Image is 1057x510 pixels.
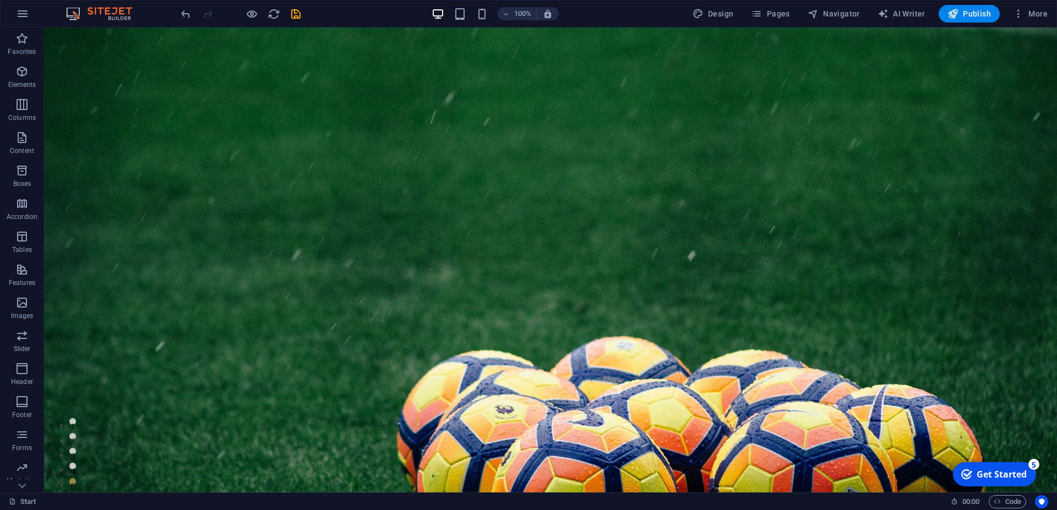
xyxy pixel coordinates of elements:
[245,7,258,20] button: Click here to leave preview mode and continue editing
[962,495,979,508] span: 00 00
[989,495,1026,508] button: Code
[9,495,36,508] a: Click to cancel selection. Double-click to open Pages
[63,7,146,20] img: Editor Logo
[808,8,860,19] span: Navigator
[688,5,738,23] div: Design (Ctrl+Alt+Y)
[543,9,553,19] i: On resize automatically adjust zoom level to fit chosen device.
[970,497,972,506] span: :
[12,410,32,419] p: Footer
[939,5,1000,23] button: Publish
[688,5,738,23] button: Design
[290,8,302,20] i: Save (Ctrl+S)
[514,7,532,20] h6: 100%
[13,179,31,188] p: Boxes
[30,10,80,23] div: Get Started
[1035,495,1048,508] button: Usercentrics
[12,245,32,254] p: Tables
[289,7,302,20] button: save
[8,47,36,56] p: Favorites
[1009,5,1052,23] button: More
[751,8,789,19] span: Pages
[81,1,92,12] div: 5
[8,113,36,122] p: Columns
[267,7,280,20] button: reload
[12,443,32,452] p: Forms
[268,8,280,20] i: Reload page
[947,8,991,19] span: Publish
[803,5,864,23] button: Navigator
[11,311,34,320] p: Images
[951,495,980,508] h6: Session time
[9,278,35,287] p: Features
[693,8,734,19] span: Design
[11,377,33,386] p: Header
[7,212,37,221] p: Accordion
[873,5,930,23] button: AI Writer
[179,8,192,20] i: Undo: Delete elements (Ctrl+Z)
[6,4,89,29] div: Get Started 5 items remaining, 0% complete
[14,344,31,353] p: Slider
[747,5,794,23] button: Pages
[8,80,36,89] p: Elements
[994,495,1021,508] span: Code
[878,8,925,19] span: AI Writer
[1013,8,1048,19] span: More
[179,7,192,20] button: undo
[7,476,37,485] p: Marketing
[498,7,537,20] button: 100%
[10,146,34,155] p: Content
